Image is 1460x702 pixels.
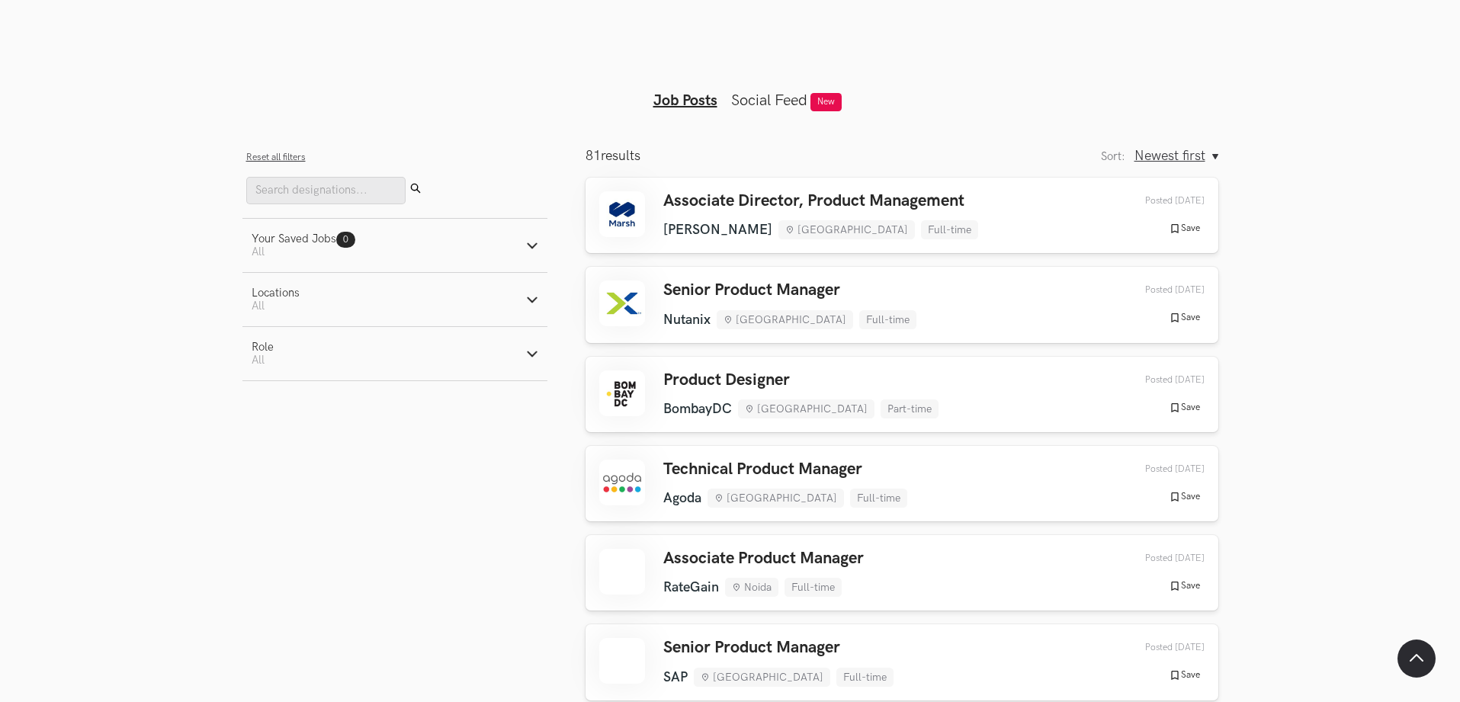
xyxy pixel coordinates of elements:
[252,300,265,313] span: All
[663,549,864,569] h3: Associate Product Manager
[252,232,355,245] div: Your Saved Jobs
[859,310,916,329] li: Full-time
[1164,401,1205,415] button: Save
[663,638,894,658] h3: Senior Product Manager
[881,399,939,418] li: Part-time
[785,578,842,597] li: Full-time
[246,177,406,204] input: Search
[836,668,894,687] li: Full-time
[778,220,915,239] li: [GEOGRAPHIC_DATA]
[663,669,688,685] li: SAP
[242,219,547,272] button: Your Saved Jobs0 All
[586,446,1218,521] a: Technical Product Manager Agoda [GEOGRAPHIC_DATA] Full-time Posted [DATE] Save
[708,489,844,508] li: [GEOGRAPHIC_DATA]
[663,579,719,595] li: RateGain
[1109,553,1205,564] div: 15th Aug
[586,535,1218,611] a: Associate Product Manager RateGain Noida Full-time Posted [DATE] Save
[738,399,874,418] li: [GEOGRAPHIC_DATA]
[717,310,853,329] li: [GEOGRAPHIC_DATA]
[242,273,547,326] button: LocationsAll
[586,267,1218,342] a: Senior Product Manager Nutanix [GEOGRAPHIC_DATA] Full-time Posted [DATE] Save
[242,327,547,380] button: RoleAll
[1164,311,1205,325] button: Save
[810,93,842,111] span: New
[1134,148,1218,164] button: Newest first, Sort:
[586,624,1218,700] a: Senior Product Manager SAP [GEOGRAPHIC_DATA] Full-time Posted [DATE] Save
[663,370,939,390] h3: Product Designer
[850,489,907,508] li: Full-time
[694,668,830,687] li: [GEOGRAPHIC_DATA]
[1101,150,1125,163] label: Sort:
[921,220,978,239] li: Full-time
[1164,490,1205,504] button: Save
[653,91,717,110] a: Job Posts
[725,578,778,597] li: Noida
[343,234,348,245] span: 0
[586,148,640,164] p: results
[1134,148,1205,164] span: Newest first
[1109,374,1205,386] div: 20th Aug
[586,148,601,164] span: 81
[663,222,772,238] li: [PERSON_NAME]
[438,67,1023,110] ul: Tabs Interface
[1164,579,1205,593] button: Save
[663,280,916,300] h3: Senior Product Manager
[1164,222,1205,236] button: Save
[586,178,1218,253] a: Associate Director, Product Management [PERSON_NAME] [GEOGRAPHIC_DATA] Full-time Posted [DATE] Save
[1109,463,1205,475] div: 15th Aug
[252,354,265,367] span: All
[1109,642,1205,653] div: 15th Aug
[731,91,807,110] a: Social Feed
[663,460,907,479] h3: Technical Product Manager
[252,341,274,354] div: Role
[1109,195,1205,207] div: 20th Aug
[252,245,265,258] span: All
[663,401,732,417] li: BombayDC
[1109,284,1205,296] div: 20th Aug
[1164,668,1205,682] button: Save
[663,490,701,506] li: Agoda
[586,357,1218,432] a: Product Designer BombayDC [GEOGRAPHIC_DATA] Part-time Posted [DATE] Save
[663,191,978,211] h3: Associate Director, Product Management
[246,152,306,163] button: Reset all filters
[252,287,300,300] div: Locations
[663,312,711,328] li: Nutanix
